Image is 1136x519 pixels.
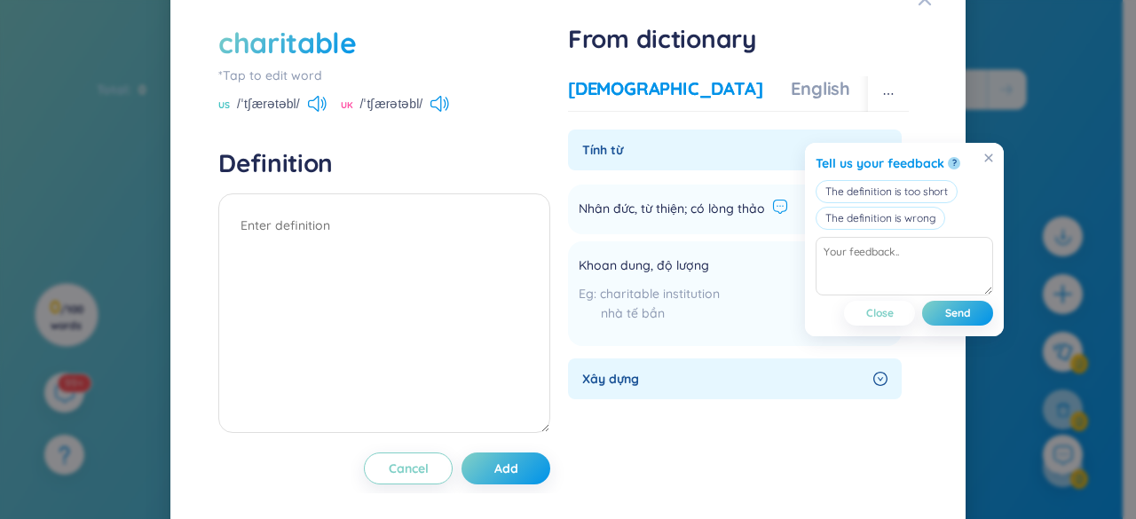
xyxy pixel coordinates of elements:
h1: From dictionary [568,23,909,55]
span: Close [866,306,894,320]
span: /ˈtʃærətəbl/ [360,94,423,114]
button: The definition is wrong [816,207,944,230]
button: The definition is too short [816,180,958,203]
span: /ˈtʃærətəbl/ [237,94,300,114]
span: US [218,98,230,113]
span: Xây dựng [582,369,866,389]
span: charitable institution [600,286,720,302]
div: [DEMOGRAPHIC_DATA] [568,76,762,101]
span: ellipsis [882,88,895,100]
h4: Definition [218,147,550,179]
div: *Tap to edit word [218,66,550,85]
span: UK [341,98,353,113]
span: Tính từ [582,140,866,160]
span: right-circle [873,372,887,386]
button: Send [922,301,993,326]
span: Nhân đức, từ thiện; có lòng thảo [579,199,765,220]
div: nhà tế bần [579,303,732,323]
button: ellipsis [868,76,909,112]
button: ? [948,157,960,169]
div: Tell us your feedback [816,153,944,173]
span: Add [494,460,518,477]
button: Close [844,301,915,326]
div: charitable [218,23,357,62]
span: Khoan dung, độ lượng [579,256,709,277]
span: Send [945,306,971,320]
span: Cancel [389,460,429,477]
div: English [791,76,850,101]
